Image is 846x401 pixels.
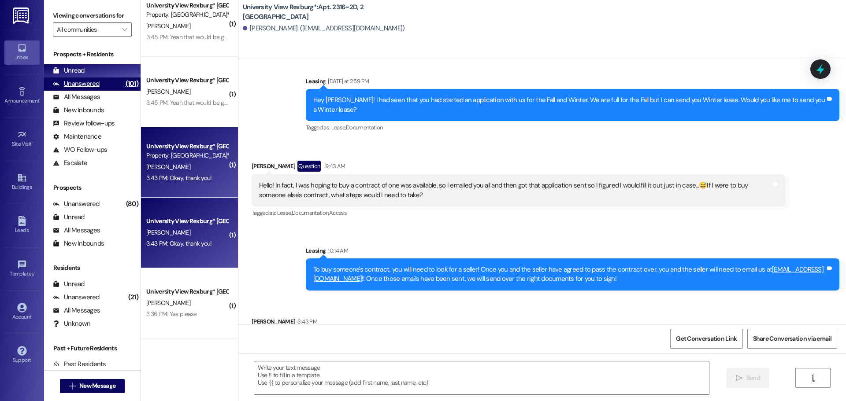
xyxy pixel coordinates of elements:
[53,226,100,235] div: All Messages
[4,343,40,367] a: Support
[146,33,261,41] div: 3:45 PM: Yeah that would be great thank you
[60,379,125,393] button: New Message
[727,368,769,388] button: Send
[122,26,127,33] i: 
[297,161,321,172] div: Question
[313,265,825,284] div: To buy someone's contract, you will need to look for a seller! Once you and the seller have agree...
[306,121,839,134] div: Tagged as:
[44,50,141,59] div: Prospects + Residents
[146,142,228,151] div: University View Rexburg* [GEOGRAPHIC_DATA]
[243,24,405,33] div: [PERSON_NAME]. ([EMAIL_ADDRESS][DOMAIN_NAME])
[810,375,816,382] i: 
[44,344,141,353] div: Past + Future Residents
[252,206,785,219] div: Tagged as:
[53,106,104,115] div: New Inbounds
[53,319,90,328] div: Unknown
[53,239,104,248] div: New Inbounds
[53,293,100,302] div: Unanswered
[53,213,85,222] div: Unread
[146,163,190,171] span: [PERSON_NAME]
[57,22,118,37] input: All communities
[313,265,824,283] a: [EMAIL_ADDRESS][DOMAIN_NAME]
[146,174,212,182] div: 3:43 PM: Okay, thank you!
[53,119,115,128] div: Review follow-ups
[53,199,100,209] div: Unanswered
[323,162,345,171] div: 9:43 AM
[4,170,40,194] a: Buildings
[53,9,132,22] label: Viewing conversations for
[746,373,760,383] span: Send
[53,158,87,168] div: Escalate
[329,209,347,217] span: Access
[736,375,742,382] i: 
[252,317,319,329] div: [PERSON_NAME]
[146,217,228,226] div: University View Rexburg* [GEOGRAPHIC_DATA]
[53,280,85,289] div: Unread
[4,213,40,237] a: Leads
[79,381,115,390] span: New Message
[670,329,742,349] button: Get Conversation Link
[53,132,101,141] div: Maintenance
[243,3,419,22] b: University View Rexburg*: Apt. 2316~2D, 2 [GEOGRAPHIC_DATA]
[44,183,141,192] div: Prospects
[4,300,40,324] a: Account
[676,334,737,343] span: Get Conversation Link
[39,96,41,103] span: •
[53,92,100,102] div: All Messages
[331,124,346,131] span: Lease ,
[146,151,228,160] div: Property: [GEOGRAPHIC_DATA]*
[146,99,261,107] div: 3:45 PM: Yeah that would be great thank you
[13,7,31,24] img: ResiDesk Logo
[124,197,141,211] div: (80)
[326,246,348,255] div: 10:14 AM
[146,88,190,96] span: [PERSON_NAME]
[146,10,228,19] div: Property: [GEOGRAPHIC_DATA]*
[69,383,76,390] i: 
[146,228,190,236] span: [PERSON_NAME]
[44,263,141,272] div: Residents
[753,334,831,343] span: Share Conversation via email
[295,317,317,326] div: 3:43 PM
[146,287,228,296] div: University View Rexburg* [GEOGRAPHIC_DATA]
[252,161,785,175] div: [PERSON_NAME]
[277,209,292,217] span: Lease ,
[53,360,106,369] div: Past Residents
[146,239,212,247] div: 3:43 PM: Okay, thank you!
[53,145,107,155] div: WO Follow-ups
[53,66,85,75] div: Unread
[326,77,369,86] div: [DATE] at 2:59 PM
[123,77,141,91] div: (101)
[4,40,40,64] a: Inbox
[146,299,190,307] span: [PERSON_NAME]
[346,124,383,131] span: Documentation
[259,181,771,200] div: Hello! In fact, I was hoping to buy a contract of one was available, so I emailed you all and the...
[747,329,837,349] button: Share Conversation via email
[4,257,40,281] a: Templates •
[313,96,825,114] div: Hey [PERSON_NAME]! I had seen that you had started an application with us for the Fall and Winter...
[306,246,839,258] div: Leasing
[126,291,141,304] div: (21)
[292,209,329,217] span: Documentation ,
[306,77,839,89] div: Leasing
[146,1,228,10] div: University View Rexburg* [GEOGRAPHIC_DATA]
[53,79,100,88] div: Unanswered
[146,76,228,85] div: University View Rexburg* [GEOGRAPHIC_DATA]
[34,269,35,276] span: •
[146,22,190,30] span: [PERSON_NAME]
[32,140,33,146] span: •
[146,310,197,318] div: 3:36 PM: Yes please
[53,306,100,315] div: All Messages
[4,127,40,151] a: Site Visit •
